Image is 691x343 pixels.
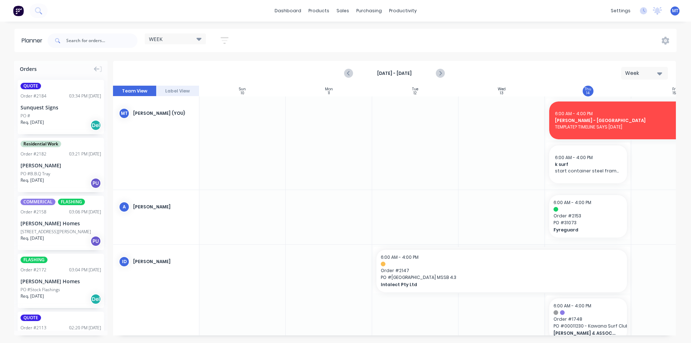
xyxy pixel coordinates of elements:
div: [PERSON_NAME] Homes [21,220,101,227]
div: Planner [22,36,46,45]
div: PO # [21,113,30,119]
div: 03:04 PM [DATE] [69,267,101,273]
div: 03:34 PM [DATE] [69,93,101,99]
div: 14 [586,91,590,95]
div: PO #B.B.Q Tray [21,171,50,177]
div: [STREET_ADDRESS][PERSON_NAME] [21,229,91,235]
span: 6:00 AM - 4:00 PM [554,199,591,206]
div: settings [607,5,634,16]
div: Mon [325,87,333,91]
div: Order # 2182 [21,151,46,157]
span: 6:00 AM - 4:00 PM [555,154,593,161]
div: Del [90,120,101,131]
div: A [119,202,130,212]
div: Order # 2158 [21,209,46,215]
div: PU [90,236,101,247]
span: Req. [DATE] [21,119,44,126]
span: Order # 1748 [554,316,623,322]
div: productivity [385,5,420,16]
div: [PERSON_NAME] Homes [21,277,101,285]
div: 10 [241,91,244,95]
span: Intalect Pty Ltd [381,281,599,288]
img: Factory [13,5,24,16]
span: WEEK [149,35,163,43]
div: Order # 2184 [21,93,46,99]
div: Order # 2172 [21,267,46,273]
div: PO #Stock Flashings [21,286,60,293]
div: products [305,5,333,16]
span: PO # 31073 [554,220,623,226]
div: Week [625,69,658,77]
div: ID [119,256,130,267]
div: mt [119,108,130,119]
span: PO # 00011230 - Kawana Surf Club [554,323,623,329]
button: Week [621,67,668,80]
div: Thu [584,87,591,91]
span: MT [672,8,678,14]
div: Del [90,294,101,304]
div: sales [333,5,353,16]
input: Search for orders... [66,33,137,48]
div: 03:06 PM [DATE] [69,209,101,215]
span: 6:00 AM - 4:00 PM [381,254,419,260]
span: PO # [GEOGRAPHIC_DATA] MSSB 4.3 [381,274,623,281]
div: purchasing [353,5,385,16]
span: start container steel frames [555,168,621,174]
div: 03:21 PM [DATE] [69,151,101,157]
div: Sunquest Signs [21,104,101,111]
a: dashboard [271,5,305,16]
span: Orders [20,65,37,73]
span: Fyreguard [554,227,616,233]
span: [PERSON_NAME] & ASSOCIATES [554,330,616,337]
span: 6:00 AM - 4:00 PM [554,303,591,309]
div: Wed [498,87,506,91]
div: Fri [672,87,677,91]
div: 11 [328,91,330,95]
span: Req. [DATE] [21,293,44,299]
strong: [DATE] - [DATE] [358,70,430,77]
span: k surf [555,161,621,168]
div: Order # 2113 [21,325,46,331]
button: Team View [113,86,156,96]
span: 6:00 AM - 4:00 PM [555,110,593,117]
div: Tue [412,87,418,91]
span: COMMERICAL [21,199,55,205]
span: Req. [DATE] [21,235,44,242]
div: 15 [673,91,676,95]
div: 02:20 PM [DATE] [69,325,101,331]
div: PU [90,178,101,189]
span: FLASHING [21,257,48,263]
span: Req. [DATE] [21,177,44,184]
div: 13 [500,91,503,95]
div: [PERSON_NAME] (You) [133,110,193,117]
span: QUOTE [21,315,41,321]
div: [PERSON_NAME] [133,204,193,210]
div: [PERSON_NAME] [133,258,193,265]
span: QUOTE [21,83,41,89]
button: Label View [156,86,199,96]
span: FLASHING [58,199,85,205]
span: Order # 2147 [381,267,623,274]
div: 12 [414,91,417,95]
span: Order # 2153 [554,213,623,219]
div: Sun [239,87,246,91]
div: [PERSON_NAME] [21,162,101,169]
span: Residential Work [21,141,61,147]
